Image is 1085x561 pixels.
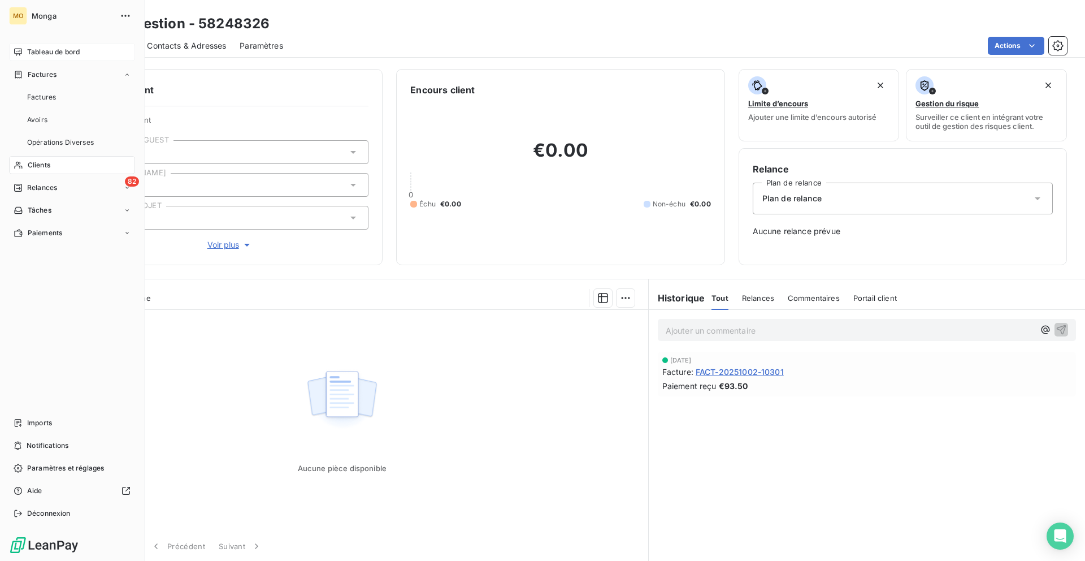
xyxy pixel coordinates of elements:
span: Commentaires [788,294,840,303]
h6: Historique [649,291,705,305]
span: 0 [409,190,413,199]
h2: €0.00 [410,139,710,173]
button: Limite d’encoursAjouter une limite d’encours autorisé [739,69,900,141]
span: €93.50 [719,380,748,392]
span: Échu [419,199,436,209]
span: Propriétés Client [91,115,368,131]
span: Factures [27,92,56,102]
span: Tableau de bord [27,47,80,57]
button: Actions [988,37,1044,55]
span: Aide [27,486,42,496]
span: Notifications [27,441,68,451]
span: Factures [28,70,57,80]
span: Tout [711,294,728,303]
button: Suivant [212,534,269,558]
span: €0.00 [690,199,711,209]
span: Paramètres et réglages [27,463,104,473]
span: FACT-20251002-10301 [696,366,784,378]
h6: Relance [753,162,1053,176]
span: Plan de relance [762,193,822,204]
span: Non-échu [653,199,685,209]
span: Avoirs [27,115,47,125]
span: Limite d’encours [748,99,808,108]
span: Opérations Diverses [27,137,94,148]
span: Relances [742,294,774,303]
a: Aide [9,482,135,500]
span: Relances [27,183,57,193]
span: Voir plus [207,239,253,251]
h6: Encours client [410,83,475,97]
span: Aucune relance prévue [753,226,1053,237]
span: Portail client [853,294,897,303]
span: Contacts & Adresses [147,40,226,51]
button: Voir plus [91,239,368,251]
span: Imports [27,418,52,428]
span: €0.00 [440,199,461,209]
span: [DATE] [670,357,692,364]
button: Gestion du risqueSurveiller ce client en intégrant votre outil de gestion des risques client. [906,69,1067,141]
span: Surveiller ce client en intégrant votre outil de gestion des risques client. [915,113,1057,131]
img: Logo LeanPay [9,536,79,554]
span: Clients [28,160,50,170]
img: Empty state [306,365,378,435]
span: Paiements [28,228,62,238]
div: MO [9,7,27,25]
span: Tâches [28,205,51,215]
button: Précédent [144,534,212,558]
span: Paramètres [240,40,283,51]
div: Open Intercom Messenger [1047,523,1074,550]
span: Paiement reçu [662,380,717,392]
span: Gestion du risque [915,99,979,108]
h6: Informations client [68,83,368,97]
span: Ajouter une limite d’encours autorisé [748,113,876,122]
span: Aucune pièce disponible [298,464,387,473]
span: Déconnexion [27,508,71,519]
span: Monga [32,11,113,20]
h3: BHM gestion - 58248326 [99,14,270,34]
span: Facture : [662,366,693,378]
span: 82 [125,176,139,187]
